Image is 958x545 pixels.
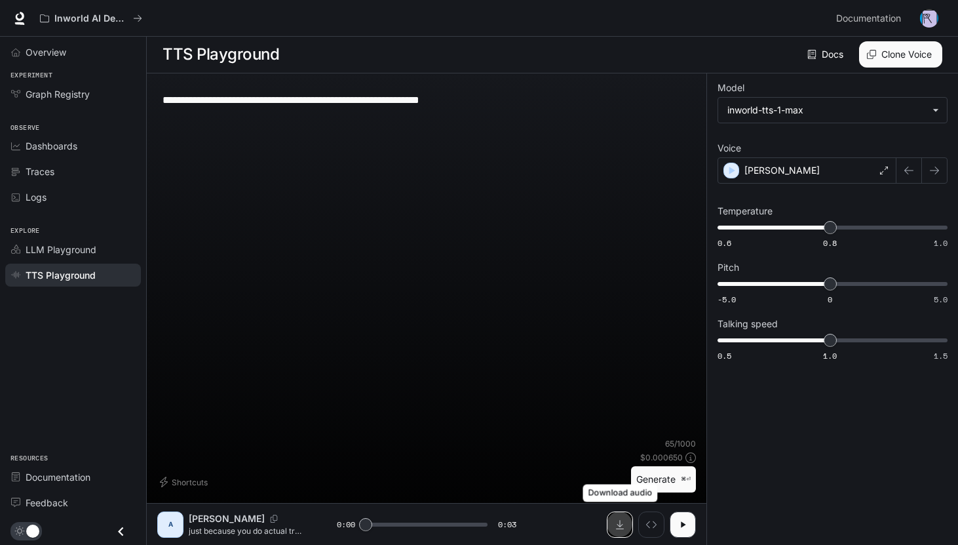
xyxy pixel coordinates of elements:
[805,41,849,68] a: Docs
[640,452,683,463] p: $ 0.000650
[26,139,77,153] span: Dashboards
[607,512,633,538] button: Download audio
[744,164,820,177] p: [PERSON_NAME]
[189,512,265,525] p: [PERSON_NAME]
[718,319,778,329] p: Talking speed
[5,83,141,106] a: Graph Registry
[163,41,279,68] h1: TTS Playground
[26,190,47,204] span: Logs
[498,518,516,531] span: 0:03
[934,350,948,361] span: 1.5
[718,263,739,272] p: Pitch
[718,83,744,92] p: Model
[26,496,68,510] span: Feedback
[5,466,141,489] a: Documentation
[26,45,66,59] span: Overview
[5,491,141,514] a: Feedback
[823,237,837,249] span: 0.8
[5,238,141,261] a: LLM Playground
[337,518,355,531] span: 0:00
[718,144,741,153] p: Voice
[665,438,696,449] p: 65 / 1000
[681,475,691,483] p: ⌘⏎
[718,350,731,361] span: 0.5
[26,470,90,484] span: Documentation
[718,294,736,305] span: -5.0
[727,104,926,117] div: inworld-tts-1-max
[189,525,305,536] p: just because you do actual true combos doesnt mean youre the goat
[5,264,141,287] a: TTS Playground
[34,5,148,31] button: All workspaces
[718,98,947,123] div: inworld-tts-1-max
[934,294,948,305] span: 5.0
[920,9,938,28] img: User avatar
[718,207,773,216] p: Temperature
[631,466,696,493] button: Generate⌘⏎
[859,41,942,68] button: Clone Voice
[160,514,181,535] div: A
[828,294,832,305] span: 0
[5,186,141,209] a: Logs
[26,87,90,101] span: Graph Registry
[823,350,837,361] span: 1.0
[26,268,96,282] span: TTS Playground
[5,160,141,183] a: Traces
[26,523,39,538] span: Dark mode toggle
[831,5,911,31] a: Documentation
[718,237,731,249] span: 0.6
[934,237,948,249] span: 1.0
[5,134,141,157] a: Dashboards
[26,165,54,178] span: Traces
[583,485,658,502] div: Download audio
[54,13,128,24] p: Inworld AI Demos
[26,243,96,256] span: LLM Playground
[916,5,942,31] button: User avatar
[836,10,901,27] span: Documentation
[157,472,213,493] button: Shortcuts
[638,512,664,538] button: Inspect
[106,518,136,545] button: Close drawer
[265,515,283,523] button: Copy Voice ID
[5,41,141,64] a: Overview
